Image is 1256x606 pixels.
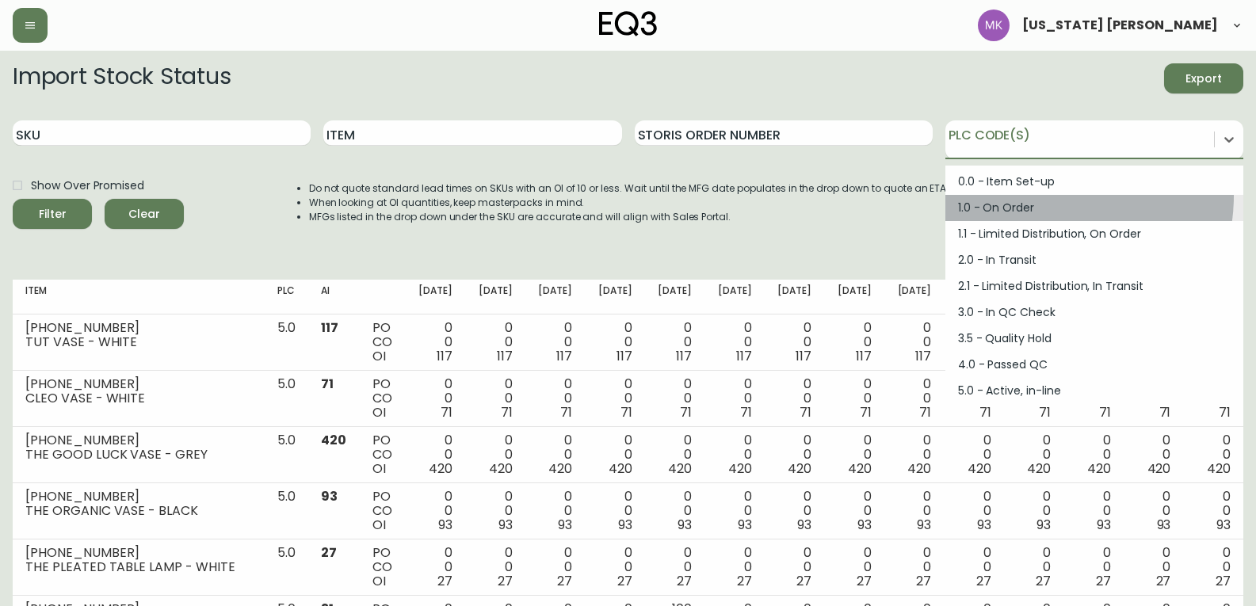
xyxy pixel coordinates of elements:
[441,403,452,421] span: 71
[658,377,693,420] div: 0 0
[308,280,360,314] th: AI
[717,490,752,532] div: 0 0
[617,347,632,365] span: 117
[438,516,452,534] span: 93
[917,516,931,534] span: 93
[1136,546,1171,589] div: 0 0
[265,314,308,371] td: 5.0
[321,543,337,562] span: 27
[620,403,632,421] span: 71
[1036,516,1051,534] span: 93
[321,487,338,505] span: 93
[13,280,265,314] th: Item
[25,391,252,406] div: CLEO VASE - WHITE
[1196,433,1231,476] div: 0 0
[39,204,67,224] div: Filter
[658,546,693,589] div: 0 0
[1156,572,1171,590] span: 27
[956,433,991,476] div: 0 0
[824,280,884,314] th: [DATE]
[265,371,308,427] td: 5.0
[418,490,453,532] div: 0 0
[557,572,572,590] span: 27
[25,335,252,349] div: TUT VASE - WHITE
[105,199,184,229] button: Clear
[372,459,386,478] span: OI
[25,490,252,504] div: [PHONE_NUMBER]
[777,490,812,532] div: 0 0
[658,490,693,532] div: 0 0
[796,347,811,365] span: 117
[857,516,872,534] span: 93
[25,321,252,335] div: [PHONE_NUMBER]
[418,546,453,589] div: 0 0
[265,483,308,539] td: 5.0
[321,318,338,337] span: 117
[1216,516,1231,534] span: 93
[1219,403,1231,421] span: 71
[372,321,393,364] div: PO CO
[968,459,991,478] span: 420
[117,204,171,224] span: Clear
[848,459,872,478] span: 420
[788,459,811,478] span: 420
[25,560,252,574] div: THE PLEATED TABLE LAMP - WHITE
[1017,546,1052,589] div: 0 0
[945,352,1243,378] div: 4.0 - Passed QC
[437,347,452,365] span: 117
[609,459,632,478] span: 420
[945,378,1243,404] div: 5.0 - Active, in-line
[1196,490,1231,532] div: 0 0
[25,448,252,462] div: THE GOOD LUCK VASE - GREY
[919,403,931,421] span: 71
[717,321,752,364] div: 0 0
[560,403,572,421] span: 71
[497,347,513,365] span: 117
[977,516,991,534] span: 93
[556,347,572,365] span: 117
[478,377,513,420] div: 0 0
[717,377,752,420] div: 0 0
[897,321,932,364] div: 0 0
[25,377,252,391] div: [PHONE_NUMBER]
[265,280,308,314] th: PLC
[1099,403,1111,421] span: 71
[489,459,513,478] span: 420
[945,273,1243,299] div: 2.1 - Limited Distribution, In Transit
[856,347,872,365] span: 117
[538,321,573,364] div: 0 0
[597,321,632,364] div: 0 0
[525,280,586,314] th: [DATE]
[1076,433,1111,476] div: 0 0
[321,431,346,449] span: 420
[1097,516,1111,534] span: 93
[837,321,872,364] div: 0 0
[897,490,932,532] div: 0 0
[837,433,872,476] div: 0 0
[1216,572,1231,590] span: 27
[418,433,453,476] div: 0 0
[548,459,572,478] span: 420
[498,572,513,590] span: 27
[1087,459,1111,478] span: 420
[677,572,692,590] span: 27
[837,377,872,420] div: 0 0
[797,516,811,534] span: 93
[1036,572,1051,590] span: 27
[728,459,752,478] span: 420
[1076,546,1111,589] div: 0 0
[1017,490,1052,532] div: 0 0
[680,403,692,421] span: 71
[617,572,632,590] span: 27
[945,169,1243,195] div: 0.0 - Item Set-up
[309,210,949,224] li: MFGs listed in the drop down under the SKU are accurate and will align with Sales Portal.
[597,546,632,589] div: 0 0
[585,280,645,314] th: [DATE]
[777,377,812,420] div: 0 0
[736,347,752,365] span: 117
[418,377,453,420] div: 0 0
[498,516,513,534] span: 93
[945,247,1243,273] div: 2.0 - In Transit
[704,280,765,314] th: [DATE]
[777,321,812,364] div: 0 0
